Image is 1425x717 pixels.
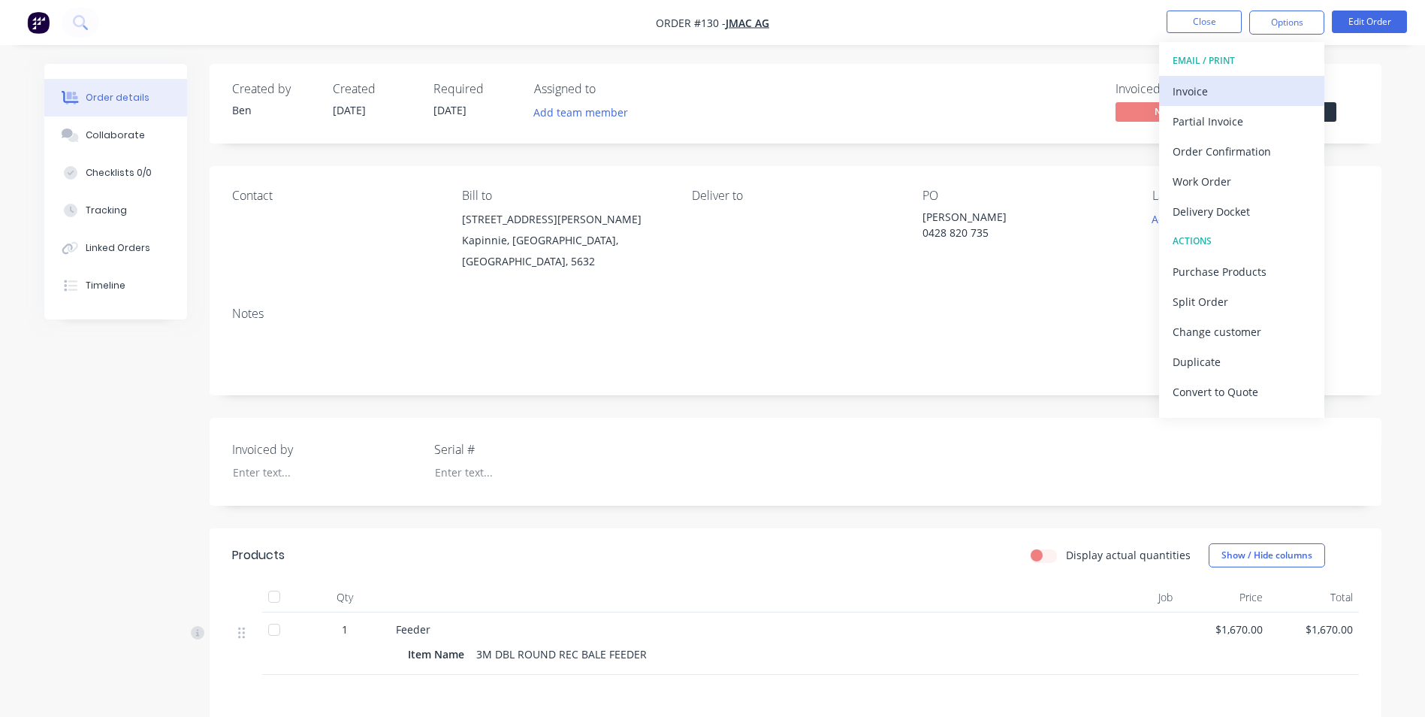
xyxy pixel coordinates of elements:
[534,82,684,96] div: Assigned to
[1173,291,1311,313] div: Split Order
[232,307,1359,321] div: Notes
[44,154,187,192] button: Checklists 0/0
[1159,286,1324,316] button: Split Order
[692,189,898,203] div: Deliver to
[1066,582,1179,613] div: Job
[433,82,516,96] div: Required
[1173,201,1311,222] div: Delivery Docket
[1159,136,1324,166] button: Order Confirmation
[1173,231,1311,251] div: ACTIONS
[86,91,149,104] div: Order details
[1249,11,1324,35] button: Options
[333,82,415,96] div: Created
[44,79,187,116] button: Order details
[1159,166,1324,196] button: Work Order
[462,189,668,203] div: Bill to
[342,622,348,637] span: 1
[1173,321,1311,343] div: Change customer
[1209,543,1325,567] button: Show / Hide columns
[1159,377,1324,407] button: Convert to Quote
[1269,582,1359,613] div: Total
[1116,102,1206,121] span: No
[1179,582,1269,613] div: Price
[534,102,636,123] button: Add team member
[1159,256,1324,286] button: Purchase Products
[1185,622,1263,637] span: $1,670.00
[726,16,769,30] a: JMAC AG
[1152,189,1358,203] div: Labels
[396,622,430,637] span: Feeder
[1159,196,1324,226] button: Delivery Docket
[232,102,315,118] div: Ben
[1159,346,1324,377] button: Duplicate
[462,209,668,272] div: [STREET_ADDRESS][PERSON_NAME]Kapinnie, [GEOGRAPHIC_DATA], [GEOGRAPHIC_DATA], 5632
[525,102,636,123] button: Add team member
[1144,209,1213,229] button: Add labels
[300,582,390,613] div: Qty
[232,546,285,564] div: Products
[1159,106,1324,136] button: Partial Invoice
[86,279,125,292] div: Timeline
[434,440,622,458] label: Serial #
[86,129,145,142] div: Collaborate
[470,643,653,665] div: 3M DBL ROUND REC BALE FEEDER
[462,230,668,272] div: Kapinnie, [GEOGRAPHIC_DATA], [GEOGRAPHIC_DATA], 5632
[656,16,726,30] span: Order #130 -
[1159,316,1324,346] button: Change customer
[1173,351,1311,373] div: Duplicate
[1173,110,1311,132] div: Partial Invoice
[1159,46,1324,76] button: EMAIL / PRINT
[1173,381,1311,403] div: Convert to Quote
[1173,261,1311,283] div: Purchase Products
[1116,82,1228,96] div: Invoiced
[1159,407,1324,437] button: Archive
[44,192,187,229] button: Tracking
[922,209,1110,241] div: [PERSON_NAME] 0428 820 735
[1275,622,1353,637] span: $1,670.00
[86,241,150,255] div: Linked Orders
[1173,141,1311,162] div: Order Confirmation
[86,204,127,217] div: Tracking
[1173,80,1311,102] div: Invoice
[232,82,315,96] div: Created by
[1159,226,1324,256] button: ACTIONS
[1332,11,1407,33] button: Edit Order
[27,11,50,34] img: Factory
[44,229,187,267] button: Linked Orders
[408,643,470,665] div: Item Name
[232,189,438,203] div: Contact
[1173,411,1311,433] div: Archive
[44,116,187,154] button: Collaborate
[1173,171,1311,192] div: Work Order
[232,440,420,458] label: Invoiced by
[462,209,668,230] div: [STREET_ADDRESS][PERSON_NAME]
[1173,51,1311,71] div: EMAIL / PRINT
[433,103,466,117] span: [DATE]
[1167,11,1242,33] button: Close
[44,267,187,304] button: Timeline
[86,166,152,180] div: Checklists 0/0
[333,103,366,117] span: [DATE]
[1066,547,1191,563] label: Display actual quantities
[922,189,1128,203] div: PO
[1159,76,1324,106] button: Invoice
